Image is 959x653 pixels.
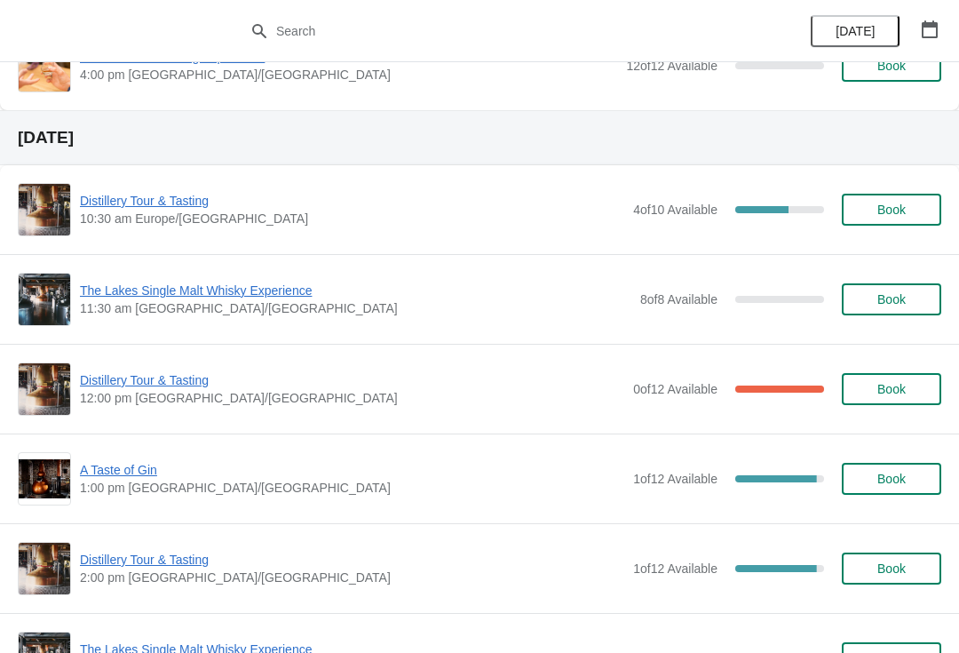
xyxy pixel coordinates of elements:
img: Silent Season Tasting Experience | | 4:00 pm Europe/London [19,40,70,92]
span: 11:30 am [GEOGRAPHIC_DATA]/[GEOGRAPHIC_DATA] [80,299,631,317]
span: Distillery Tour & Tasting [80,371,624,389]
button: Book [842,553,941,585]
span: 4:00 pm [GEOGRAPHIC_DATA]/[GEOGRAPHIC_DATA] [80,66,617,84]
span: A Taste of Gin [80,461,624,479]
span: 4 of 10 Available [633,203,717,217]
img: Distillery Tour & Tasting | | 12:00 pm Europe/London [19,363,70,415]
span: 0 of 12 Available [633,382,717,396]
span: 10:30 am Europe/[GEOGRAPHIC_DATA] [80,210,624,227]
img: Distillery Tour & Tasting | | 10:30 am Europe/London [19,184,70,235]
input: Search [275,15,719,47]
span: Book [877,292,906,307]
span: Book [877,59,906,73]
span: Book [877,382,906,396]
span: 2:00 pm [GEOGRAPHIC_DATA]/[GEOGRAPHIC_DATA] [80,569,624,586]
h2: [DATE] [18,129,941,147]
span: 1 of 12 Available [633,561,717,576]
span: Book [877,561,906,576]
span: Distillery Tour & Tasting [80,192,624,210]
img: A Taste of Gin | | 1:00 pm Europe/London [19,459,70,498]
button: Book [842,50,941,82]
button: Book [842,194,941,226]
span: Book [877,472,906,486]
span: 1 of 12 Available [633,472,717,486]
img: The Lakes Single Malt Whisky Experience | | 11:30 am Europe/London [19,274,70,325]
span: [DATE] [836,24,875,38]
span: 12 of 12 Available [626,59,717,73]
button: Book [842,373,941,405]
span: Distillery Tour & Tasting [80,551,624,569]
span: 1:00 pm [GEOGRAPHIC_DATA]/[GEOGRAPHIC_DATA] [80,479,624,497]
span: 12:00 pm [GEOGRAPHIC_DATA]/[GEOGRAPHIC_DATA] [80,389,624,407]
button: Book [842,463,941,495]
button: Book [842,283,941,315]
button: [DATE] [811,15,900,47]
span: 8 of 8 Available [640,292,717,307]
img: Distillery Tour & Tasting | | 2:00 pm Europe/London [19,543,70,594]
span: Book [877,203,906,217]
span: The Lakes Single Malt Whisky Experience [80,282,631,299]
